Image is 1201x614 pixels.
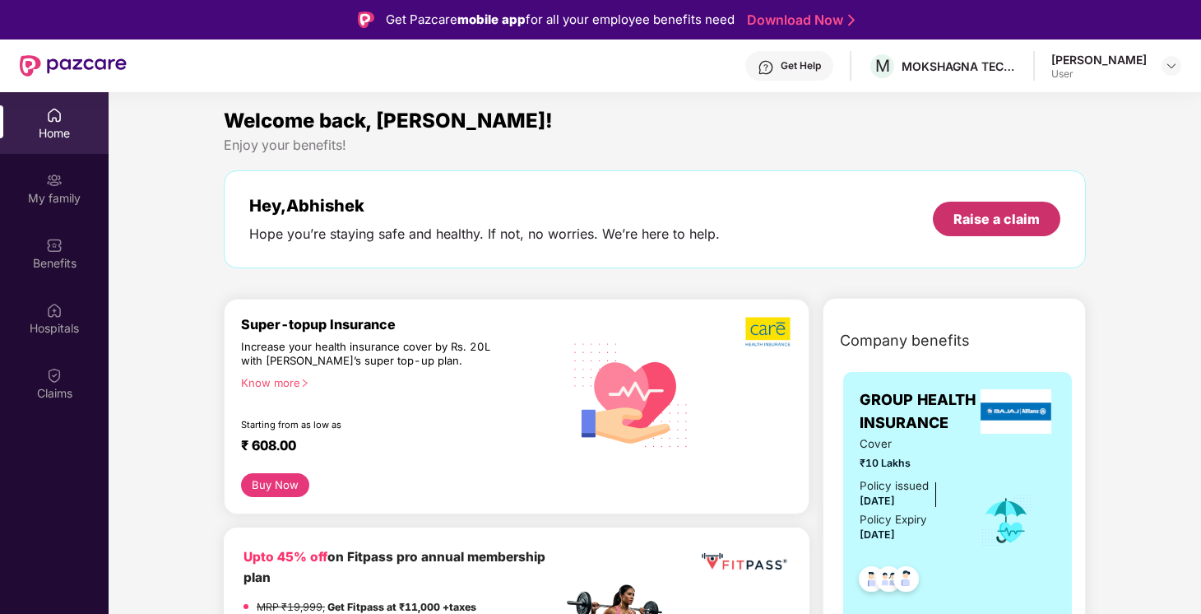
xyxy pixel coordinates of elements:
[224,137,1086,154] div: Enjoy your benefits!
[848,12,855,29] img: Stroke
[241,316,563,333] div: Super-topup Insurance
[886,561,926,602] img: svg+xml;base64,PHN2ZyB4bWxucz0iaHR0cDovL3d3dy53My5vcmcvMjAwMC9zdmciIHdpZHRoPSI0OC45NDMiIGhlaWdodD...
[241,437,546,457] div: ₹ 608.00
[875,56,890,76] span: M
[758,59,774,76] img: svg+xml;base64,PHN2ZyBpZD0iSGVscC0zMngzMiIgeG1sbnM9Imh0dHA6Ly93d3cudzMub3JnLzIwMDAvc3ZnIiB3aWR0aD...
[1051,67,1147,81] div: User
[860,455,957,471] span: ₹10 Lakhs
[563,324,701,464] img: svg+xml;base64,PHN2ZyB4bWxucz0iaHR0cDovL3d3dy53My5vcmcvMjAwMC9zdmciIHhtbG5zOnhsaW5rPSJodHRwOi8vd3...
[860,495,895,507] span: [DATE]
[860,477,929,495] div: Policy issued
[747,12,850,29] a: Download Now
[358,12,374,28] img: Logo
[241,473,309,498] button: Buy Now
[386,10,735,30] div: Get Pazcare for all your employee benefits need
[745,316,792,347] img: b5dec4f62d2307b9de63beb79f102df3.png
[46,302,63,319] img: svg+xml;base64,PHN2ZyBpZD0iSG9zcGl0YWxzIiB4bWxucz0iaHR0cDovL3d3dy53My5vcmcvMjAwMC9zdmciIHdpZHRoPS...
[243,549,327,565] b: Upto 45% off
[46,237,63,254] img: svg+xml;base64,PHN2ZyBpZD0iQmVuZWZpdHMiIHhtbG5zPSJodHRwOi8vd3d3LnczLm9yZy8yMDAwL3N2ZyIgd2lkdGg9Ij...
[860,388,976,435] span: GROUP HEALTH INSURANCE
[46,107,63,123] img: svg+xml;base64,PHN2ZyBpZD0iSG9tZSIgeG1sbnM9Imh0dHA6Ly93d3cudzMub3JnLzIwMDAvc3ZnIiB3aWR0aD0iMjAiIG...
[980,493,1033,547] img: icon
[781,59,821,72] div: Get Help
[243,549,545,584] b: on Fitpass pro annual membership plan
[249,226,720,243] div: Hope you’re staying safe and healthy. If not, no worries. We’re here to help.
[1051,52,1147,67] div: [PERSON_NAME]
[840,329,970,352] span: Company benefits
[46,367,63,384] img: svg+xml;base64,PHN2ZyBpZD0iQ2xhaW0iIHhtbG5zPSJodHRwOi8vd3d3LnczLm9yZy8yMDAwL3N2ZyIgd2lkdGg9IjIwIi...
[869,561,909,602] img: svg+xml;base64,PHN2ZyB4bWxucz0iaHR0cDovL3d3dy53My5vcmcvMjAwMC9zdmciIHdpZHRoPSI0OC45MTUiIGhlaWdodD...
[1165,59,1178,72] img: svg+xml;base64,PHN2ZyBpZD0iRHJvcGRvd24tMzJ4MzIiIHhtbG5zPSJodHRwOi8vd3d3LnczLm9yZy8yMDAwL3N2ZyIgd2...
[698,547,790,576] img: fppp.png
[224,109,553,133] span: Welcome back, [PERSON_NAME]!
[457,12,526,27] strong: mobile app
[327,601,476,613] strong: Get Fitpass at ₹11,000 +taxes
[300,379,309,388] span: right
[257,601,325,613] del: MRP ₹19,999,
[249,196,720,216] div: Hey, Abhishek
[860,511,927,528] div: Policy Expiry
[241,376,553,388] div: Know more
[20,55,127,77] img: New Pazcare Logo
[241,340,492,369] div: Increase your health insurance cover by Rs. 20L with [PERSON_NAME]’s super top-up plan.
[953,210,1040,228] div: Raise a claim
[902,58,1017,74] div: MOKSHAGNA TECHNOLOGIES PRIVATE LIMITED
[860,435,957,453] span: Cover
[46,172,63,188] img: svg+xml;base64,PHN2ZyB3aWR0aD0iMjAiIGhlaWdodD0iMjAiIHZpZXdCb3g9IjAgMCAyMCAyMCIgZmlsbD0ibm9uZSIgeG...
[241,419,493,430] div: Starting from as low as
[851,561,892,602] img: svg+xml;base64,PHN2ZyB4bWxucz0iaHR0cDovL3d3dy53My5vcmcvMjAwMC9zdmciIHdpZHRoPSI0OC45NDMiIGhlaWdodD...
[860,528,895,541] span: [DATE]
[981,389,1051,434] img: insurerLogo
